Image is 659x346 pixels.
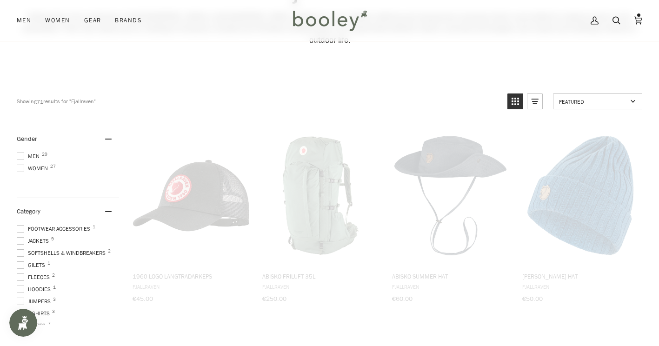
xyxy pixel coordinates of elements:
span: 1 [53,285,56,290]
span: 2 [52,273,55,278]
span: T-Shirts [17,309,53,318]
span: Jumpers [17,297,53,306]
a: Sort options [553,93,642,109]
iframe: Button to open loyalty program pop-up [9,309,37,337]
span: Women [17,164,51,173]
span: 1 [93,225,95,229]
div: Showing results for "Fjallraven" [17,93,500,109]
span: 7 [48,321,51,326]
span: Shirts [17,321,48,330]
span: Men [17,16,31,25]
span: Footwear Accessories [17,225,93,233]
span: 1 [47,261,50,266]
span: Fleeces [17,273,53,281]
a: View grid mode [507,93,523,109]
span: 29 [42,152,47,157]
span: Gilets [17,261,48,269]
span: Jackets [17,237,52,245]
span: 3 [52,309,55,314]
span: Featured [559,98,627,106]
img: Booley [289,7,370,34]
span: Category [17,207,40,216]
b: 71 [37,98,43,106]
span: Hoodies [17,285,53,293]
span: 3 [53,297,56,302]
span: Softshells & Windbreakers [17,249,108,257]
span: 9 [51,237,54,241]
span: 27 [50,164,56,169]
span: Women [45,16,70,25]
span: Gear [84,16,101,25]
span: Men [17,152,42,160]
span: 2 [108,249,111,253]
span: Brands [115,16,142,25]
span: Gender [17,134,37,143]
a: View list mode [527,93,543,109]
